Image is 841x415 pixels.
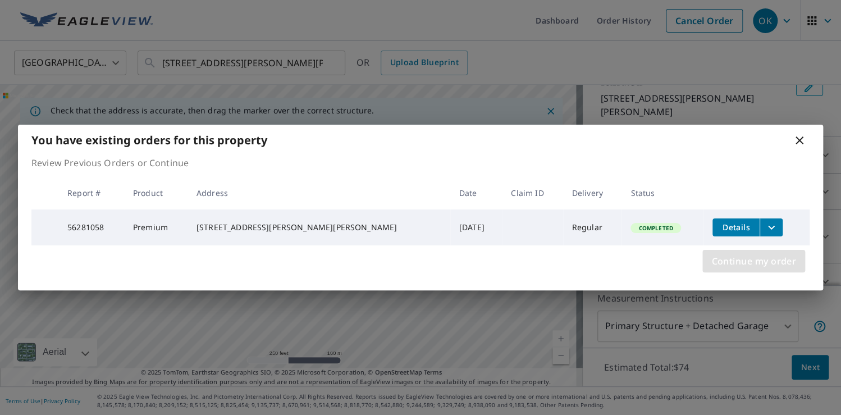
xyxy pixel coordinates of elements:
[760,218,783,236] button: filesDropdownBtn-56281058
[58,176,124,209] th: Report #
[702,250,805,272] button: Continue my order
[58,209,124,245] td: 56281058
[450,209,502,245] td: [DATE]
[188,176,450,209] th: Address
[632,224,679,232] span: Completed
[31,133,267,148] b: You have existing orders for this property
[719,222,753,232] span: Details
[621,176,703,209] th: Status
[712,218,760,236] button: detailsBtn-56281058
[124,209,188,245] td: Premium
[196,222,441,233] div: [STREET_ADDRESS][PERSON_NAME][PERSON_NAME]
[563,176,622,209] th: Delivery
[450,176,502,209] th: Date
[563,209,622,245] td: Regular
[124,176,188,209] th: Product
[31,156,810,170] p: Review Previous Orders or Continue
[711,253,796,269] span: Continue my order
[502,176,563,209] th: Claim ID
